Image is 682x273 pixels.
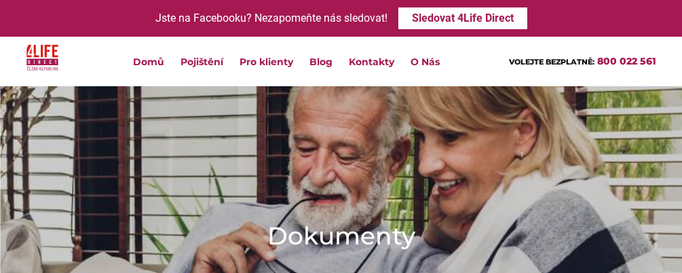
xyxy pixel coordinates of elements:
img: 4Life Direct Česká republika logo [26,42,59,73]
a: Blog [301,37,341,86]
a: 800 022 561 [597,55,656,67]
div: Jste na Facebooku? Nezapomeňte nás sledovat! [155,9,387,29]
a: Sledovat 4Life Direct [398,7,527,29]
h1: Dokumenty [267,219,415,253]
a: Kontakty [341,37,402,86]
span: VOLEJTE BEZPLATNĚ: [509,57,594,67]
a: Domů [125,37,172,86]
